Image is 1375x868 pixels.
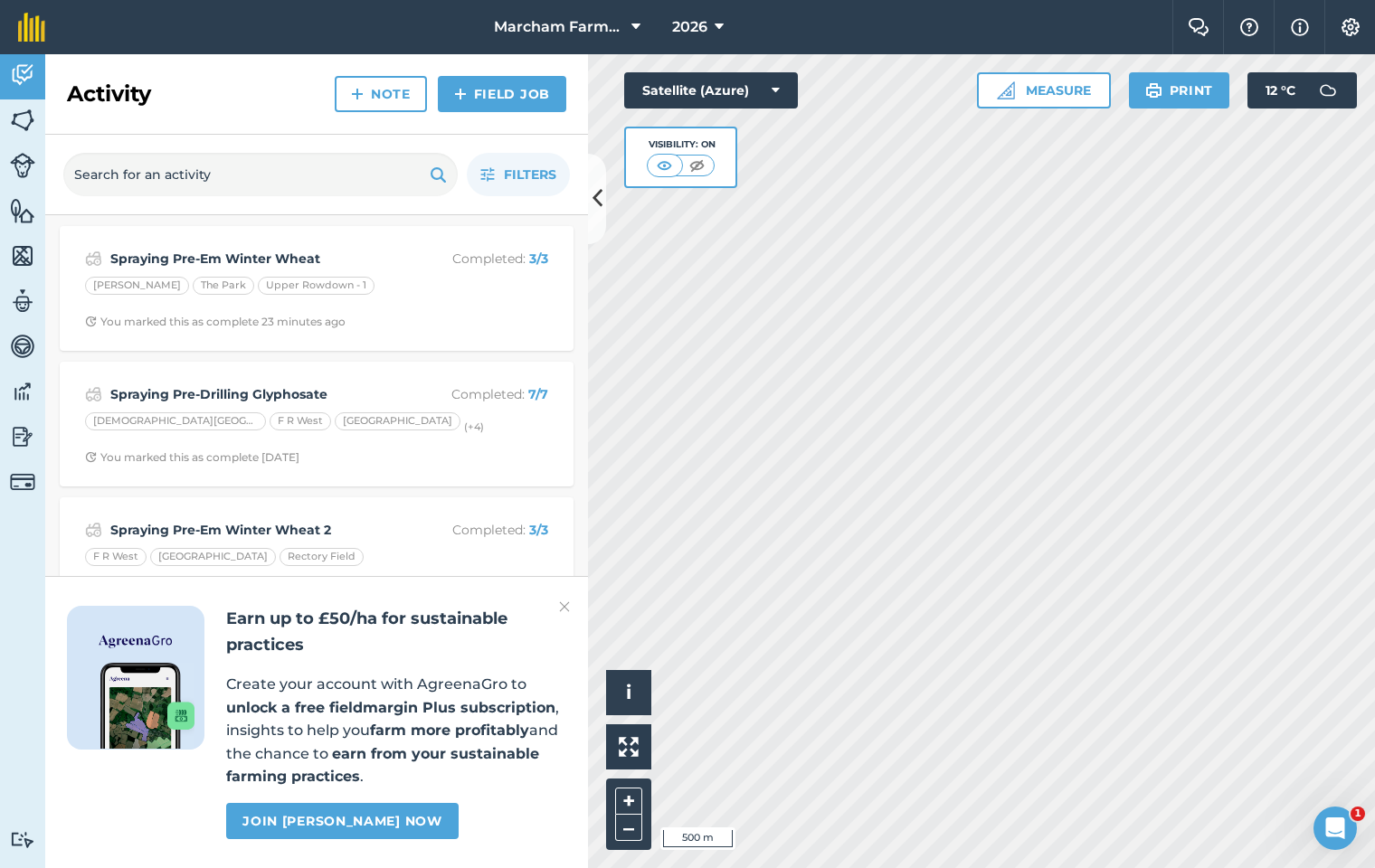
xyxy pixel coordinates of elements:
div: F R West [85,548,147,566]
img: svg+xml;base64,PHN2ZyB4bWxucz0iaHR0cDovL3d3dy53My5vcmcvMjAwMC9zdmciIHdpZHRoPSIxNyIgaGVpZ2h0PSIxNy... [1291,16,1309,38]
img: svg+xml;base64,PD94bWwgdmVyc2lvbj0iMS4wIiBlbmNvZGluZz0idXRmLTgiPz4KPCEtLSBHZW5lcmF0b3I6IEFkb2JlIE... [10,378,35,405]
strong: earn from your sustainable farming practices [226,745,539,786]
img: Clock with arrow pointing clockwise [85,316,97,327]
img: A question mark icon [1238,18,1260,36]
strong: farm more profitably [370,722,529,739]
img: svg+xml;base64,PD94bWwgdmVyc2lvbj0iMS4wIiBlbmNvZGluZz0idXRmLTgiPz4KPCEtLSBHZW5lcmF0b3I6IEFkb2JlIE... [10,153,35,178]
img: Clock with arrow pointing clockwise [85,451,97,463]
strong: Spraying Pre-Em Winter Wheat 2 [110,520,397,540]
span: Marcham Farms Ltd [494,16,624,38]
img: svg+xml;base64,PHN2ZyB4bWxucz0iaHR0cDovL3d3dy53My5vcmcvMjAwMC9zdmciIHdpZHRoPSIxNCIgaGVpZ2h0PSIyNC... [351,83,364,105]
p: Completed : [404,384,548,404]
img: svg+xml;base64,PD94bWwgdmVyc2lvbj0iMS4wIiBlbmNvZGluZz0idXRmLTgiPz4KPCEtLSBHZW5lcmF0b3I6IEFkb2JlIE... [10,469,35,495]
button: i [606,670,651,715]
img: svg+xml;base64,PD94bWwgdmVyc2lvbj0iMS4wIiBlbmNvZGluZz0idXRmLTgiPz4KPCEtLSBHZW5lcmF0b3I6IEFkb2JlIE... [1310,72,1346,108]
img: Four arrows, one pointing top left, one top right, one bottom right and the last bottom left [619,737,639,757]
img: Two speech bubbles overlapping with the left bubble in the forefront [1188,18,1209,36]
img: svg+xml;base64,PD94bWwgdmVyc2lvbj0iMS4wIiBlbmNvZGluZz0idXRmLTgiPz4KPCEtLSBHZW5lcmF0b3I6IEFkb2JlIE... [85,383,102,405]
img: svg+xml;base64,PD94bWwgdmVyc2lvbj0iMS4wIiBlbmNvZGluZz0idXRmLTgiPz4KPCEtLSBHZW5lcmF0b3I6IEFkb2JlIE... [10,333,35,360]
button: Satellite (Azure) [624,72,798,108]
div: [GEOGRAPHIC_DATA] [335,412,460,430]
button: Filters [467,153,570,196]
img: svg+xml;base64,PHN2ZyB4bWxucz0iaHR0cDovL3d3dy53My5vcmcvMjAwMC9zdmciIHdpZHRoPSI1NiIgaGVpZ2h0PSI2MC... [10,107,35,134]
div: F R West [270,412,331,430]
img: svg+xml;base64,PHN2ZyB4bWxucz0iaHR0cDovL3d3dy53My5vcmcvMjAwMC9zdmciIHdpZHRoPSIxNCIgaGVpZ2h0PSIyNC... [454,83,467,105]
strong: unlock a free fieldmargin Plus subscription [226,699,555,716]
button: 12 °C [1247,72,1357,108]
h2: Earn up to £50/ha for sustainable practices [226,606,566,658]
p: Completed : [404,520,548,540]
a: Spraying Pre-Em Winter WheatCompleted: 3/3[PERSON_NAME]The ParkUpper Rowdown - 1Clock with arrow ... [71,237,563,340]
input: Search for an activity [63,153,458,196]
div: You marked this as complete 23 minutes ago [85,315,346,329]
span: i [626,681,631,703]
button: – [615,815,642,841]
div: [DEMOGRAPHIC_DATA][GEOGRAPHIC_DATA] [85,412,266,430]
h2: Activity [67,80,151,108]
a: Note [335,76,427,112]
span: Filters [504,165,556,184]
span: 1 [1351,807,1365,821]
img: svg+xml;base64,PD94bWwgdmVyc2lvbj0iMS4wIiBlbmNvZGluZz0idXRmLTgiPz4KPCEtLSBHZW5lcmF0b3I6IEFkb2JlIE... [10,423,35,450]
img: svg+xml;base64,PHN2ZyB4bWxucz0iaHR0cDovL3d3dy53My5vcmcvMjAwMC9zdmciIHdpZHRoPSIxOSIgaGVpZ2h0PSIyNC... [1145,80,1162,101]
img: fieldmargin Logo [18,13,45,42]
img: svg+xml;base64,PHN2ZyB4bWxucz0iaHR0cDovL3d3dy53My5vcmcvMjAwMC9zdmciIHdpZHRoPSI1NiIgaGVpZ2h0PSI2MC... [10,242,35,269]
div: You marked this as complete [DATE] [85,450,299,465]
div: [PERSON_NAME] [85,277,189,295]
img: svg+xml;base64,PHN2ZyB4bWxucz0iaHR0cDovL3d3dy53My5vcmcvMjAwMC9zdmciIHdpZHRoPSIyMiIgaGVpZ2h0PSIzMC... [559,596,570,618]
strong: 3 / 3 [529,522,548,538]
strong: 3 / 3 [529,250,548,267]
img: svg+xml;base64,PHN2ZyB4bWxucz0iaHR0cDovL3d3dy53My5vcmcvMjAwMC9zdmciIHdpZHRoPSIxOSIgaGVpZ2h0PSIyNC... [430,164,447,185]
img: svg+xml;base64,PD94bWwgdmVyc2lvbj0iMS4wIiBlbmNvZGluZz0idXRmLTgiPz4KPCEtLSBHZW5lcmF0b3I6IEFkb2JlIE... [85,248,102,269]
strong: Spraying Pre-Drilling Glyphosate [110,384,397,404]
img: Screenshot of the Gro app [100,663,194,749]
div: Visibility: On [647,137,716,152]
span: 2026 [672,16,707,38]
img: svg+xml;base64,PHN2ZyB4bWxucz0iaHR0cDovL3d3dy53My5vcmcvMjAwMC9zdmciIHdpZHRoPSI1NiIgaGVpZ2h0PSI2MC... [10,197,35,224]
a: Spraying Pre-Em Winter Wheat 2Completed: 3/3F R West[GEOGRAPHIC_DATA]Rectory FieldClock with arro... [71,508,563,611]
p: Completed : [404,249,548,269]
img: A cog icon [1340,18,1361,36]
a: Field Job [438,76,566,112]
div: Upper Rowdown - 1 [258,277,375,295]
img: svg+xml;base64,PD94bWwgdmVyc2lvbj0iMS4wIiBlbmNvZGluZz0idXRmLTgiPz4KPCEtLSBHZW5lcmF0b3I6IEFkb2JlIE... [85,519,102,541]
img: svg+xml;base64,PD94bWwgdmVyc2lvbj0iMS4wIiBlbmNvZGluZz0idXRmLTgiPz4KPCEtLSBHZW5lcmF0b3I6IEFkb2JlIE... [10,61,35,89]
div: [GEOGRAPHIC_DATA] [150,548,276,566]
strong: Spraying Pre-Em Winter Wheat [110,249,397,269]
button: Print [1129,72,1230,108]
img: svg+xml;base64,PHN2ZyB4bWxucz0iaHR0cDovL3d3dy53My5vcmcvMjAwMC9zdmciIHdpZHRoPSI1MCIgaGVpZ2h0PSI0MC... [653,156,676,175]
iframe: Intercom live chat [1313,807,1357,850]
p: Create your account with AgreenaGro to , insights to help you and the chance to . [226,673,566,788]
img: Ruler icon [997,81,1015,99]
button: Measure [977,72,1111,108]
small: (+ 4 ) [464,420,484,433]
img: svg+xml;base64,PD94bWwgdmVyc2lvbj0iMS4wIiBlbmNvZGluZz0idXRmLTgiPz4KPCEtLSBHZW5lcmF0b3I6IEFkb2JlIE... [10,831,35,848]
a: Spraying Pre-Drilling GlyphosateCompleted: 7/7[DEMOGRAPHIC_DATA][GEOGRAPHIC_DATA]F R West[GEOGRAP... [71,373,563,476]
span: 12 ° C [1266,72,1295,108]
strong: 7 / 7 [528,386,548,402]
a: Join [PERSON_NAME] now [226,803,458,839]
div: The Park [193,277,254,295]
img: svg+xml;base64,PD94bWwgdmVyc2lvbj0iMS4wIiBlbmNvZGluZz0idXRmLTgiPz4KPCEtLSBHZW5lcmF0b3I6IEFkb2JlIE... [10,288,35,315]
div: Rectory Field [280,548,364,566]
img: svg+xml;base64,PHN2ZyB4bWxucz0iaHR0cDovL3d3dy53My5vcmcvMjAwMC9zdmciIHdpZHRoPSI1MCIgaGVpZ2h0PSI0MC... [686,156,708,175]
button: + [615,788,642,815]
